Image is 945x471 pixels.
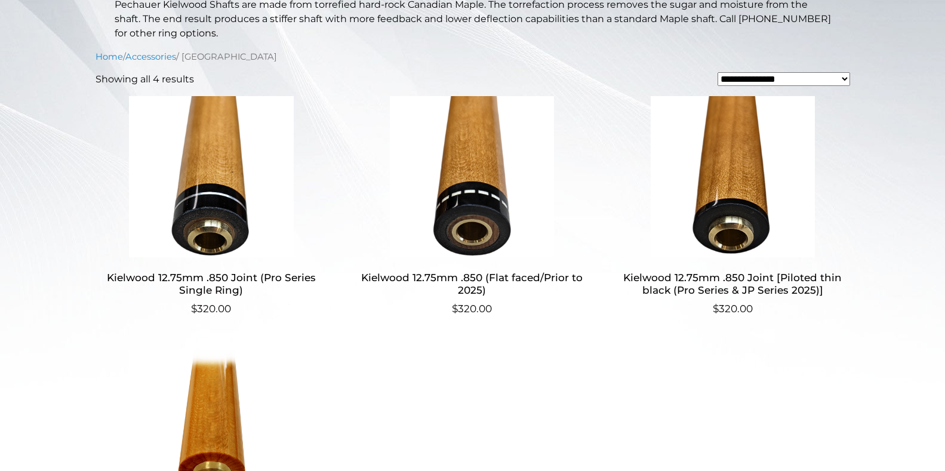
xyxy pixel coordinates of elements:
[718,72,850,86] select: Shop order
[125,51,176,62] a: Accessories
[356,96,588,257] img: Kielwood 12.75mm .850 (Flat faced/Prior to 2025)
[617,96,849,316] a: Kielwood 12.75mm .850 Joint [Piloted thin black (Pro Series & JP Series 2025)] $320.00
[713,303,719,315] span: $
[452,303,492,315] bdi: 320.00
[452,303,458,315] span: $
[96,96,328,257] img: Kielwood 12.75mm .850 Joint (Pro Series Single Ring)
[356,267,588,301] h2: Kielwood 12.75mm .850 (Flat faced/Prior to 2025)
[713,303,753,315] bdi: 320.00
[96,267,328,301] h2: Kielwood 12.75mm .850 Joint (Pro Series Single Ring)
[96,72,194,87] p: Showing all 4 results
[356,96,588,316] a: Kielwood 12.75mm .850 (Flat faced/Prior to 2025) $320.00
[617,267,849,301] h2: Kielwood 12.75mm .850 Joint [Piloted thin black (Pro Series & JP Series 2025)]
[96,50,850,63] nav: Breadcrumb
[96,96,328,316] a: Kielwood 12.75mm .850 Joint (Pro Series Single Ring) $320.00
[191,303,231,315] bdi: 320.00
[96,51,123,62] a: Home
[617,96,849,257] img: Kielwood 12.75mm .850 Joint [Piloted thin black (Pro Series & JP Series 2025)]
[191,303,197,315] span: $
